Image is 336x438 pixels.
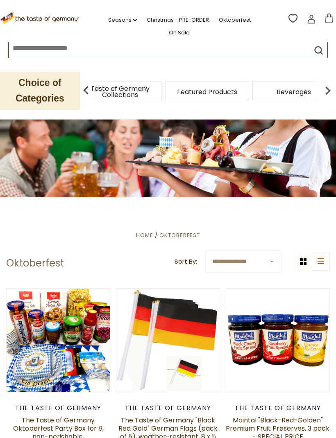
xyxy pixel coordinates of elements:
img: Maintal "Black-Red-Golden" Premium Fruit Preserves, 3 pack - SPECIAL PRICE [226,289,329,392]
a: Oktoberfest [219,16,251,25]
a: Christmas - PRE-ORDER [147,16,209,25]
h1: Oktoberfest [6,257,64,269]
div: The Taste of Germany [6,404,110,412]
a: Seasons [108,16,137,25]
div: The Taste of Germany [226,404,330,412]
img: previous arrow [78,82,94,99]
a: Beverages [277,89,311,95]
div: The Taste of Germany [116,404,220,412]
img: The Taste of Germany Oktoberfest Party Box for 8, non-perishable, [7,289,110,392]
img: The Taste of Germany "Black Red Gold" German Flags (pack of 5), weather-resistant, 8 x 5 inches [116,289,220,392]
label: Sort By: [175,257,197,267]
a: On Sale [169,28,190,37]
a: Oktoberfest [159,231,200,239]
a: Taste of Germany Collections [87,86,153,98]
a: Featured Products [177,89,237,95]
img: next arrow [320,82,336,99]
a: Home [136,231,153,239]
